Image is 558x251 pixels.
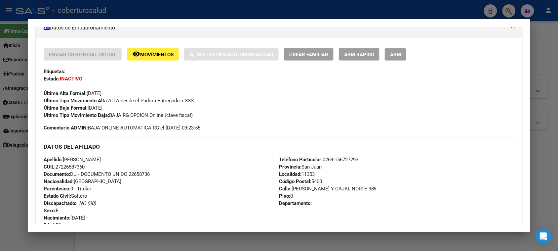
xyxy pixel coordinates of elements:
span: [GEOGRAPHIC_DATA] [44,178,121,184]
strong: CUIL: [44,164,56,170]
div: Open Intercom Messenger [536,228,551,244]
strong: Apellido: [44,157,63,163]
button: Crear Familiar [284,48,334,61]
span: 53 [44,222,61,228]
strong: Localidad: [279,171,301,177]
strong: Teléfono Particular: [279,157,323,163]
strong: Piso: [279,193,290,199]
span: Crear Familiar [289,52,328,58]
span: BAJA ONLINE AUTOMATICA RG el [DATE] 09:23:55 [44,124,200,131]
strong: Nacimiento: [44,215,70,221]
span: 27226587360 [44,164,85,170]
strong: Discapacitado: [44,200,76,206]
span: Soltero [44,193,87,199]
button: ABM [385,48,406,61]
mat-expansion-panel-header: Datos de Empadronamiento [36,18,522,38]
strong: Última Baja Formal: [44,105,88,111]
span: [PERSON_NAME] Y CAJAL NORTE 985 [279,186,377,192]
strong: Ultimo Tipo Movimiento Alta: [44,98,108,104]
span: F [44,208,59,214]
strong: Nacionalidad: [44,178,74,184]
span: 5400 [279,178,322,184]
strong: Ultimo Tipo Movimiento Baja: [44,112,109,118]
span: ABM Rápido [344,52,374,58]
span: Sin Certificado Discapacidad [197,52,273,58]
span: 0 - Titular [44,186,91,192]
strong: Comentario ADMIN: [44,125,88,131]
strong: Documento: [44,171,70,177]
strong: Calle: [279,186,292,192]
span: ABM [390,52,401,58]
span: San Juan [279,164,322,170]
strong: Última Alta Formal: [44,90,87,96]
span: [DATE] [44,90,101,96]
strong: INACTIVO [60,76,82,82]
strong: Provincia: [279,164,301,170]
span: [PERSON_NAME] [44,157,101,163]
span: BAJA RG OPCION Online (clave fiscal) [44,112,193,118]
button: Movimientos [127,48,179,61]
mat-panel-title: Datos de Empadronamiento [44,24,506,32]
strong: Estado Civil: [44,193,71,199]
span: 11353 [279,171,315,177]
strong: Parentesco: [44,186,70,192]
strong: Sexo: [44,208,56,214]
strong: Estado: [44,76,60,82]
strong: Departamento: [279,200,312,206]
button: Sin Certificado Discapacidad [184,48,279,61]
strong: Edad: [44,222,56,228]
span: 0 [279,193,293,199]
mat-icon: remove_red_eye [132,50,140,58]
i: NO (00) [79,200,96,206]
span: [DATE] [44,105,102,111]
span: Enviar Credencial Digital [49,52,116,58]
button: Enviar Credencial Digital [44,48,122,61]
span: ALTA desde el Padrón Entregado x SSS [44,98,194,104]
span: Movimientos [140,52,174,58]
strong: Etiquetas: [44,69,65,75]
h3: DATOS DEL AFILIADO [44,143,514,150]
span: 0264-156727293 [279,157,358,163]
strong: Código Postal: [279,178,311,184]
button: ABM Rápido [339,48,379,61]
span: [DATE] [44,215,85,221]
span: DU - DOCUMENTO UNICO 22658736 [44,171,150,177]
